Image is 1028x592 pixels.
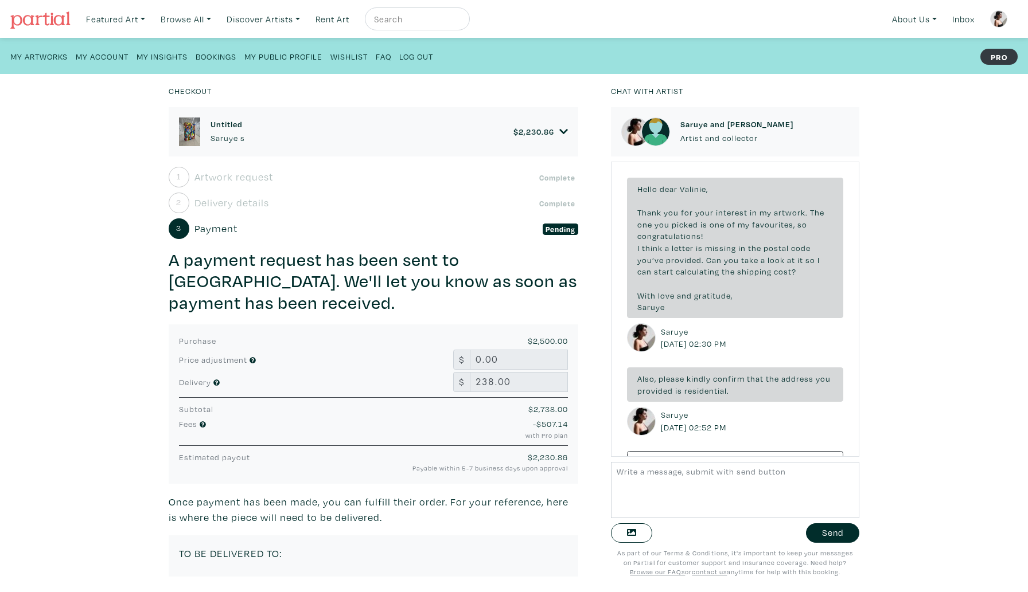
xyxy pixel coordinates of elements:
span: you [655,219,669,230]
span: interest [716,207,747,218]
span: is [675,385,682,396]
span: and [677,290,692,301]
a: Browse our FAQs [630,567,685,576]
span: gratitude, [694,290,733,301]
small: As part of our Terms & Conditions, it's important to keep your messages on Partial for customer s... [617,548,853,576]
span: take [741,254,758,265]
span: -$507.14 [533,418,568,429]
a: $2,230.86 [513,127,568,137]
span: Artwork request [194,169,273,185]
span: at [787,254,795,265]
span: Hello [637,183,657,194]
span: $ [528,452,568,462]
a: Discover Artists [221,7,305,31]
a: Wishlist [330,48,368,64]
span: my [738,219,750,230]
span: Payment [194,221,237,236]
span: $ [453,350,470,370]
span: letter [672,242,694,253]
span: is [700,219,707,230]
small: My Account [76,51,128,62]
small: 3 [176,224,181,232]
span: Saruye [637,301,665,312]
img: phpThumb.php [627,407,656,436]
a: Rent Art [310,7,355,31]
a: Browse All [155,7,216,31]
span: you [724,254,739,265]
small: Log Out [399,51,433,62]
span: love [658,290,675,301]
a: FAQ [376,48,391,64]
span: Purchase [179,335,216,346]
span: $2,500.00 [528,335,568,346]
span: the [748,242,761,253]
span: one [637,219,652,230]
span: is [696,242,703,253]
h3: A payment request has been sent to [GEOGRAPHIC_DATA]. We'll let you know as soon as payment has b... [169,249,579,314]
small: Chat with artist [611,85,683,96]
span: shipping [737,266,772,277]
span: Complete [536,172,579,183]
span: code [791,242,811,253]
span: The [810,207,824,218]
span: think [642,242,663,253]
span: you’ve [637,254,664,265]
h6: Untitled [211,119,245,129]
span: Pending [543,224,579,235]
span: I [637,242,640,253]
span: $2,738.00 [528,403,568,414]
a: Log Out [399,48,433,64]
small: Payable within 5-7 business days upon approval [314,463,568,473]
h6: Saruye and [PERSON_NAME] [680,119,793,129]
a: Inbox [947,7,980,31]
small: with Pro plan [314,430,568,440]
span: Complete [536,198,579,209]
span: so [805,254,815,265]
span: you [664,207,679,218]
span: provided [637,385,673,396]
small: Saruye [DATE] 02:52 PM [661,409,729,433]
span: cost? [774,266,796,277]
a: Featured Art [81,7,150,31]
p: Artist and collector [680,132,793,144]
span: I [817,254,820,265]
span: so [797,219,807,230]
span: With [637,290,656,301]
span: Delivery details [194,195,269,210]
span: the [766,373,779,384]
span: confirm [713,373,745,384]
img: avatar.png [641,117,670,146]
span: Can [706,254,722,265]
span: you [816,373,831,384]
img: phpThumb.php [627,323,656,352]
img: phpThumb.php [621,117,650,146]
a: My Account [76,48,128,64]
span: look [768,254,785,265]
small: Bookings [196,51,236,62]
span: Estimated payout [179,452,250,462]
input: Search [373,12,459,26]
span: for [681,207,693,218]
span: Also, [637,373,656,384]
small: My Public Profile [244,51,322,62]
span: provided. [666,254,704,265]
span: that [747,373,764,384]
span: kindly [687,373,711,384]
small: My Artworks [10,51,68,62]
span: it [797,254,803,265]
span: one [710,219,725,230]
a: Bookings [196,48,236,64]
a: About Us [887,7,942,31]
span: in [750,207,757,218]
a: My Public Profile [244,48,322,64]
small: FAQ [376,51,391,62]
span: a [665,242,669,253]
u: contact us [692,567,727,576]
span: start [654,266,673,277]
span: my [760,207,772,218]
strong: PRO [980,49,1018,65]
span: Thank [637,207,661,218]
a: My Insights [137,48,188,64]
small: Checkout [169,85,212,96]
p: Once payment has been made, you can fulfill their order. For your reference, here is where the pi... [169,494,579,525]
